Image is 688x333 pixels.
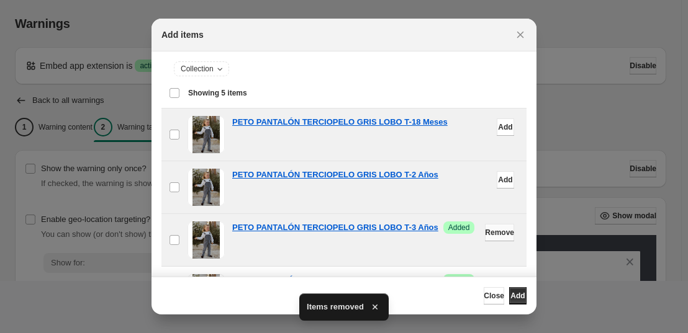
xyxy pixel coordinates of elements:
[181,64,214,74] span: Collection
[498,122,512,132] span: Add
[232,116,448,128] a: PETO PANTALÓN TERCIOPELO GRIS LOBO T-18 Meses
[510,291,525,301] span: Add
[232,274,438,286] a: PETO PANTALÓN TERCIOPELO GRIS LOBO T-4 Años
[448,275,470,285] span: Added
[512,26,529,43] button: Close
[497,118,514,136] button: Add
[485,228,514,238] span: Remove
[485,224,514,241] button: Remove
[174,62,229,76] button: Collection
[448,223,470,233] span: Added
[307,301,364,313] span: Items removed
[161,29,204,41] h2: Add items
[498,175,512,185] span: Add
[484,287,504,304] button: Close
[188,88,247,98] span: Showing 5 items
[232,221,438,234] a: PETO PANTALÓN TERCIOPELO GRIS LOBO T-3 Años
[497,171,514,189] button: Add
[509,287,527,304] button: Add
[484,291,504,301] span: Close
[232,169,438,181] a: PETO PANTALÓN TERCIOPELO GRIS LOBO T-2 Años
